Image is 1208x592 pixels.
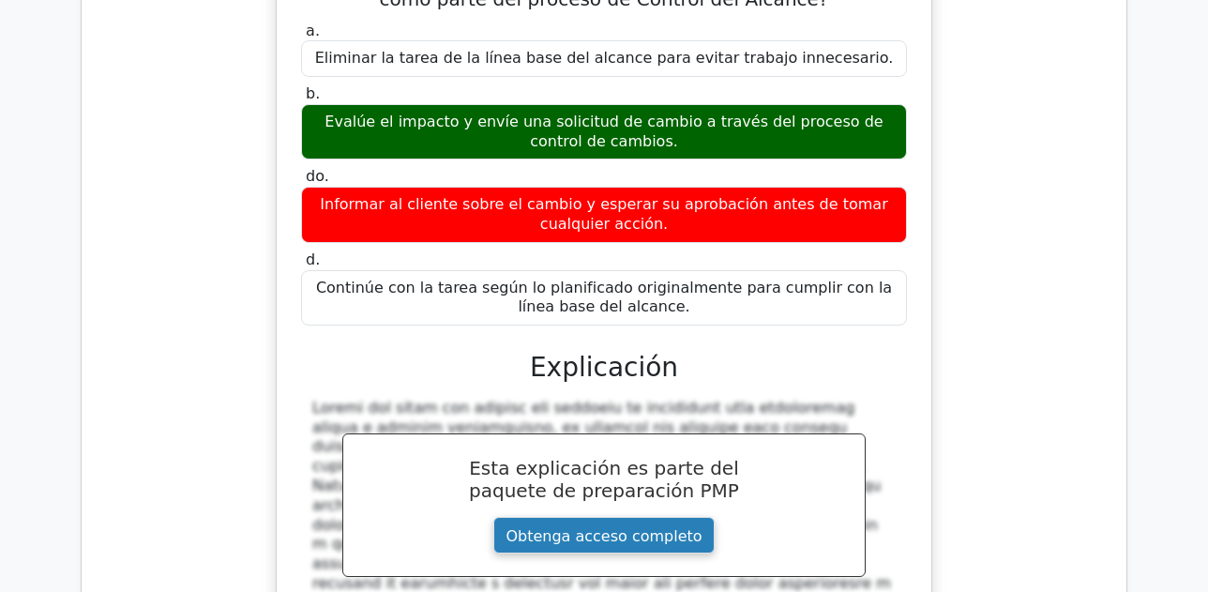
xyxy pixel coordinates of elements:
[315,49,894,67] font: Eliminar la tarea de la línea base del alcance para evitar trabajo innecesario.
[306,22,320,39] font: a.
[493,517,714,554] a: Obtenga acceso completo
[306,250,320,268] font: d.
[306,167,329,185] font: do.
[320,195,887,233] font: Informar al cliente sobre el cambio y esperar su aprobación antes de tomar cualquier acción.
[316,279,892,316] font: Continúe con la tarea según lo planificado originalmente para cumplir con la línea base del alcance.
[530,352,678,383] font: Explicación
[306,84,320,102] font: b.
[325,113,883,150] font: Evalúe el impacto y envíe una solicitud de cambio a través del proceso de control de cambios.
